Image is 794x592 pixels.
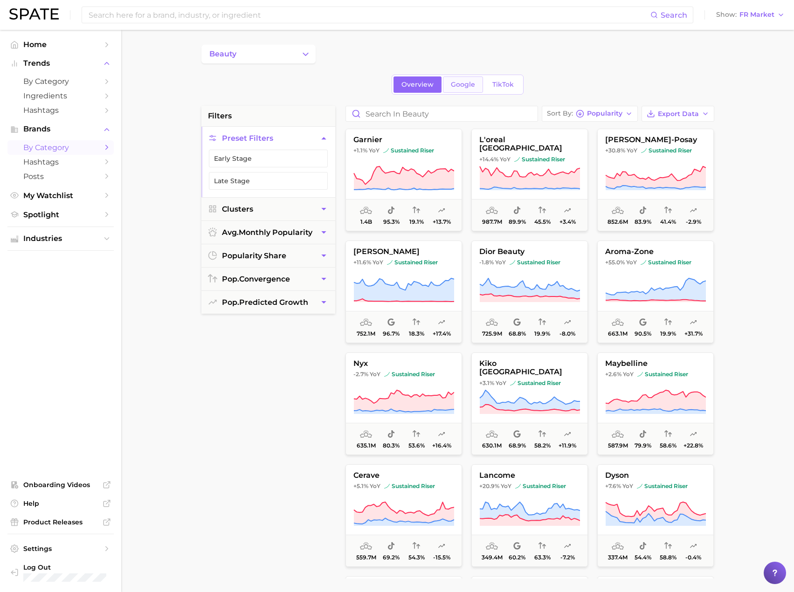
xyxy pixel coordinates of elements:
span: +31.7% [684,330,702,337]
span: popularity share: TikTok [513,205,521,216]
input: Search in beauty [346,106,538,121]
span: +55.0% [605,259,625,266]
span: aroma-zone [598,248,713,256]
span: +1.1% [353,147,367,154]
button: garnier+1.1% YoYsustained risersustained riser1.4b95.3%19.1%+13.7% [345,129,462,231]
span: popularity predicted growth: Very Unlikely [564,541,571,552]
a: Onboarding Videos [7,478,114,492]
span: popularity share: TikTok [387,205,395,216]
span: sustained riser [514,156,565,163]
span: popularity predicted growth: Very Unlikely [438,541,445,552]
a: by Category [7,74,114,89]
span: 54.3% [408,554,424,561]
span: Preset Filters [222,134,273,143]
span: sustained riser [637,371,688,378]
span: popularity predicted growth: Very Likely [438,317,445,328]
span: 559.7m [356,554,376,561]
span: 752.1m [357,330,375,337]
span: popularity convergence: Medium Convergence [413,429,420,440]
span: 89.9% [508,219,525,225]
span: popularity convergence: Medium Convergence [664,205,672,216]
button: Late Stage [209,172,328,190]
span: 587.9m [608,442,628,449]
span: Sort By [547,111,573,116]
span: YoY [496,379,506,387]
a: Spotlight [7,207,114,222]
span: popularity predicted growth: Uncertain [564,205,571,216]
span: 852.6m [608,219,628,225]
span: 90.5% [635,330,651,337]
span: average monthly popularity: Very High Popularity [612,317,624,328]
span: Export Data [658,110,699,118]
abbr: popularity index [222,298,239,307]
span: FR Market [739,12,774,17]
span: by Category [23,77,98,86]
span: 41.4% [660,219,676,225]
span: +7.6% [605,482,621,489]
span: popularity share: Google [639,317,647,328]
img: sustained riser [514,157,520,162]
span: sustained riser [384,371,435,378]
span: dior beauty [472,248,587,256]
span: -15.5% [433,554,450,561]
a: TikTok [484,76,522,93]
span: Show [716,12,737,17]
img: sustained riser [383,148,389,153]
span: predicted growth [222,298,308,307]
span: average monthly popularity: Very High Popularity [486,205,498,216]
img: sustained riser [384,483,390,489]
span: +3.1% [479,379,494,386]
span: popularity share: TikTok [639,205,647,216]
span: average monthly popularity: Very High Popularity [612,429,624,440]
span: popularity predicted growth: Very Likely [438,429,445,440]
span: sustained riser [641,147,692,154]
button: maybelline+2.6% YoYsustained risersustained riser587.9m79.9%58.6%+22.8% [597,352,714,455]
a: Log out. Currently logged in with e-mail marwat@spate.nyc. [7,560,114,585]
span: 18.3% [408,330,424,337]
button: dyson+7.6% YoYsustained risersustained riser337.4m54.4%58.8%-0.4% [597,464,714,567]
span: popularity share: TikTok [639,429,647,440]
span: +11.6% [353,259,371,266]
span: -0.4% [685,554,701,561]
span: convergence [222,275,290,283]
span: -2.9% [685,219,701,225]
button: popularity share [201,244,335,267]
span: +3.4% [559,219,575,225]
img: sustained riser [510,380,516,386]
span: popularity share: TikTok [387,429,395,440]
span: +5.1% [353,482,368,489]
abbr: average [222,228,239,237]
span: dyson [598,471,713,480]
span: by Category [23,143,98,152]
span: 58.8% [660,554,677,561]
span: popularity share: TikTok [387,541,395,552]
span: +11.9% [559,442,576,449]
span: 19.1% [409,219,423,225]
button: Brands [7,122,114,136]
span: YoY [622,482,633,490]
span: 45.5% [534,219,550,225]
span: 337.4m [608,554,628,561]
span: TikTok [492,81,514,89]
span: kiko [GEOGRAPHIC_DATA] [472,359,587,377]
span: YoY [370,371,380,378]
span: 725.9m [482,330,502,337]
span: Onboarding Videos [23,481,98,489]
span: popularity share: Google [513,317,521,328]
span: Hashtags [23,158,98,166]
span: average monthly popularity: Very High Popularity [360,429,372,440]
span: average monthly popularity: Very High Popularity [486,541,498,552]
span: popularity share [222,251,286,260]
span: average monthly popularity: Very High Popularity [486,317,498,328]
span: My Watchlist [23,191,98,200]
span: popularity predicted growth: Very Likely [564,429,571,440]
img: sustained riser [515,483,521,489]
span: [PERSON_NAME]-posay [598,136,713,144]
span: sustained riser [515,482,566,490]
span: 58.2% [534,442,550,449]
span: 60.2% [509,554,525,561]
span: Clusters [222,205,253,213]
span: YoY [623,371,634,378]
span: YoY [373,259,383,266]
span: +22.8% [684,442,703,449]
